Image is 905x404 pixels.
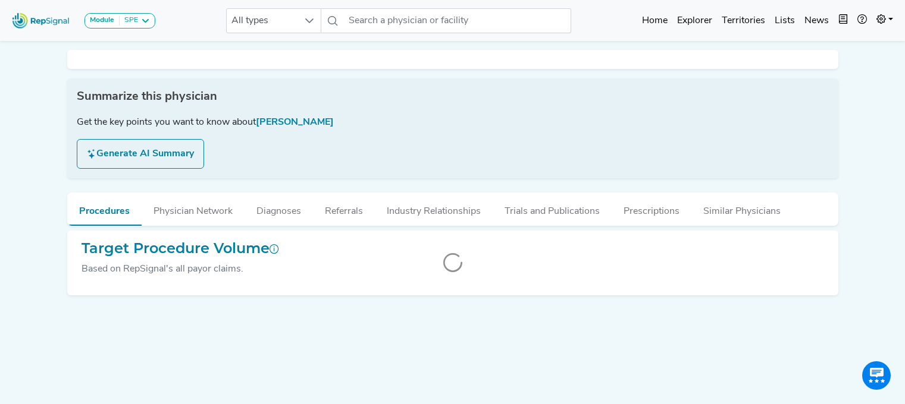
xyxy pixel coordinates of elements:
[67,192,142,226] button: Procedures
[493,192,612,225] button: Trials and Publications
[717,9,770,33] a: Territories
[77,115,829,130] div: Get the key points you want to know about
[344,8,571,33] input: Search a physician or facility
[77,88,217,106] span: Summarize this physician
[834,9,853,33] button: Intel Book
[90,17,114,24] strong: Module
[142,192,245,225] button: Physician Network
[245,192,313,225] button: Diagnoses
[770,9,800,33] a: Lists
[800,9,834,33] a: News
[612,192,691,225] button: Prescriptions
[84,13,155,29] button: ModuleSPE
[637,9,672,33] a: Home
[313,192,375,225] button: Referrals
[120,16,138,26] div: SPE
[256,118,334,127] span: [PERSON_NAME]
[77,139,204,169] button: Generate AI Summary
[227,9,298,33] span: All types
[672,9,717,33] a: Explorer
[691,192,793,225] button: Similar Physicians
[375,192,493,225] button: Industry Relationships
